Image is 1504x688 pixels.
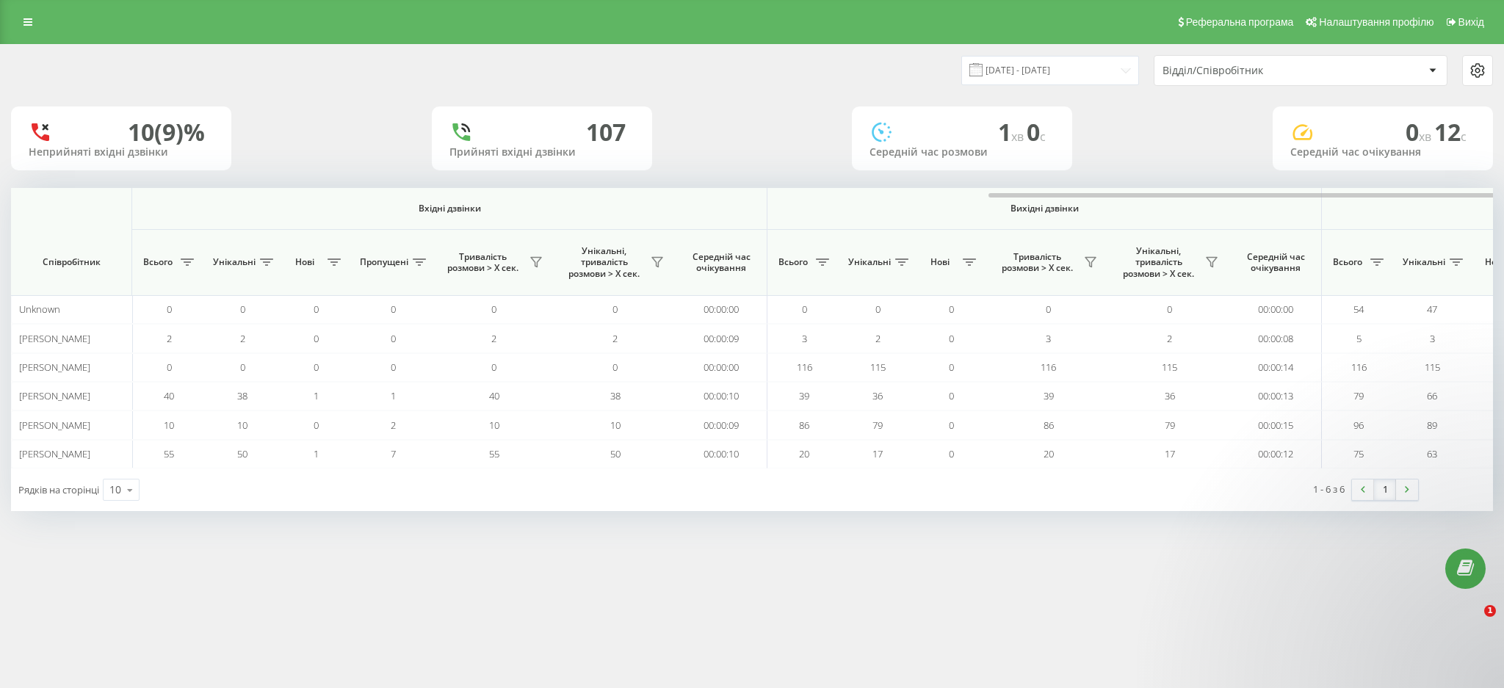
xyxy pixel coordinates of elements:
[802,332,807,345] span: 3
[949,447,954,460] span: 0
[1313,482,1345,496] div: 1 - 6 з 6
[1290,146,1475,159] div: Середній час очікування
[1046,332,1051,345] span: 3
[1027,116,1046,148] span: 0
[1353,303,1364,316] span: 54
[1403,256,1445,268] span: Унікальні
[1230,410,1322,439] td: 00:00:15
[1230,295,1322,324] td: 00:00:00
[1427,389,1437,402] span: 66
[314,303,319,316] span: 0
[237,447,247,460] span: 50
[491,332,496,345] span: 2
[1454,605,1489,640] iframe: Intercom live chat
[29,146,214,159] div: Неприйняті вхідні дзвінки
[949,332,954,345] span: 0
[286,256,323,268] span: Нові
[164,447,174,460] span: 55
[391,447,396,460] span: 7
[19,303,60,316] span: Unknown
[167,332,172,345] span: 2
[1356,332,1362,345] span: 5
[872,389,883,402] span: 36
[19,361,90,374] span: [PERSON_NAME]
[995,251,1080,274] span: Тривалість розмови > Х сек.
[1353,419,1364,432] span: 96
[922,256,958,268] span: Нові
[19,389,90,402] span: [PERSON_NAME]
[314,419,319,432] span: 0
[491,303,496,316] span: 0
[870,361,886,374] span: 115
[19,419,90,432] span: [PERSON_NAME]
[1165,447,1175,460] span: 17
[872,419,883,432] span: 79
[449,146,634,159] div: Прийняті вхідні дзвінки
[1353,447,1364,460] span: 75
[1458,16,1484,28] span: Вихід
[775,256,811,268] span: Всього
[391,303,396,316] span: 0
[491,361,496,374] span: 0
[1011,128,1027,145] span: хв
[489,419,499,432] span: 10
[610,447,621,460] span: 50
[1353,389,1364,402] span: 79
[360,256,408,268] span: Пропущені
[875,303,881,316] span: 0
[1044,419,1054,432] span: 86
[391,389,396,402] span: 1
[314,361,319,374] span: 0
[1044,447,1054,460] span: 20
[802,203,1287,214] span: Вихідні дзвінки
[1434,116,1467,148] span: 12
[489,389,499,402] span: 40
[1167,303,1172,316] span: 0
[612,303,618,316] span: 0
[1044,389,1054,402] span: 39
[391,419,396,432] span: 2
[1116,245,1201,280] span: Унікальні, тривалість розмови > Х сек.
[612,332,618,345] span: 2
[1040,128,1046,145] span: c
[237,419,247,432] span: 10
[19,447,90,460] span: [PERSON_NAME]
[1046,303,1051,316] span: 0
[18,483,99,496] span: Рядків на сторінці
[676,382,767,410] td: 00:00:10
[391,361,396,374] span: 0
[167,361,172,374] span: 0
[949,361,954,374] span: 0
[676,324,767,352] td: 00:00:09
[1427,419,1437,432] span: 89
[875,332,881,345] span: 2
[1167,332,1172,345] span: 2
[1230,353,1322,382] td: 00:00:14
[1406,116,1434,148] span: 0
[848,256,891,268] span: Унікальні
[676,295,767,324] td: 00:00:00
[140,256,176,268] span: Всього
[1230,382,1322,410] td: 00:00:13
[314,447,319,460] span: 1
[314,389,319,402] span: 1
[872,447,883,460] span: 17
[391,332,396,345] span: 0
[167,303,172,316] span: 0
[612,361,618,374] span: 0
[1165,389,1175,402] span: 36
[1374,479,1396,500] a: 1
[998,116,1027,148] span: 1
[562,245,646,280] span: Унікальні, тривалість розмови > Х сек.
[489,447,499,460] span: 55
[610,419,621,432] span: 10
[1484,605,1496,617] span: 1
[676,353,767,382] td: 00:00:00
[1427,447,1437,460] span: 63
[314,332,319,345] span: 0
[1427,303,1437,316] span: 47
[170,203,728,214] span: Вхідні дзвінки
[128,118,205,146] div: 10 (9)%
[1165,419,1175,432] span: 79
[164,419,174,432] span: 10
